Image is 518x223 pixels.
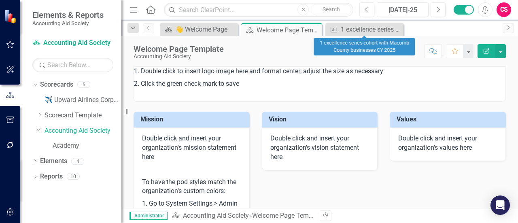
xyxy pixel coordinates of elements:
p: Double click and insert your organization's vision statement here [270,134,369,162]
p: Double click and insert your organization's mission statement here [142,134,241,164]
span: Elements & Reports [32,10,104,20]
input: Search ClearPoint... [164,3,353,17]
div: Accounting Aid Society [134,53,224,59]
h3: Values [397,116,502,123]
p: Double click and insert your organization's values here [398,134,497,153]
div: 👋 Welcome Page [175,24,236,34]
small: Accounting Aid Society [32,20,104,26]
p: 1. Go to System Settings > Admin Options > Custom Styles [142,198,241,219]
button: Search [311,4,351,15]
div: Welcome Page Template [257,25,320,35]
a: 1 excellence series cohort with Macomb County businesses CY 2025 [327,24,401,34]
img: ClearPoint Strategy [4,9,18,23]
div: 1 excellence series cohort with Macomb County businesses CY 2025 [314,38,415,55]
p: 2. Click the green check mark to save [134,78,505,90]
div: 4 [71,158,84,165]
input: Search Below... [32,58,113,72]
a: 👋 Welcome Page [162,24,236,34]
div: Welcome Page Template [252,212,323,219]
h3: Mission [140,116,246,123]
a: Accounting Aid Society [32,38,113,48]
a: Scorecard Template [45,111,121,120]
p: 1. Double click to insert logo image here and format center; adjust the size as necessary [134,67,505,78]
a: Accounting Aid Society [183,212,249,219]
a: ✈️ Upward Airlines Corporate [45,96,121,105]
div: Open Intercom Messenger [490,195,510,215]
span: Search [323,6,340,13]
div: 1 excellence series cohort with Macomb County businesses CY 2025 [341,24,401,34]
h3: Vision [269,116,374,123]
span: Administrator [129,212,168,220]
button: [DATE]-25 [377,2,429,17]
a: Scorecards [40,80,73,89]
button: CS [497,2,511,17]
a: Accounting Aid Society [45,126,121,136]
p: To have the pod styles match the organization's custom colors: [142,176,241,198]
div: [DATE]-25 [380,5,426,15]
a: Elements [40,157,67,166]
a: Reports [40,172,63,181]
div: » [172,211,314,221]
div: 5 [77,81,90,88]
div: Welcome Page Template [134,45,224,53]
a: Academy [53,141,121,151]
div: 10 [67,173,80,180]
